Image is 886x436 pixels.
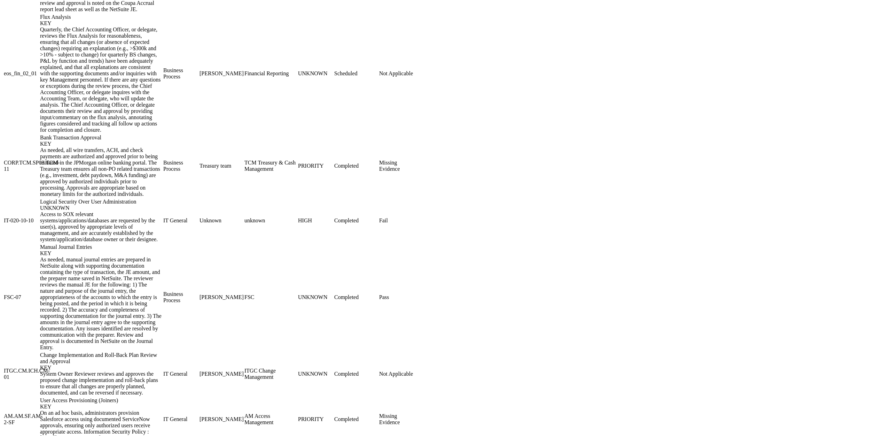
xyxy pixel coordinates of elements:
div: Manual Journal Entries [40,244,162,257]
div: UNKNOWN [40,205,162,211]
div: TCM Treasury & Cash Management [244,160,297,172]
div: Missing Evidence [379,160,414,172]
div: UNKNOWN [298,294,333,300]
div: KEY [40,141,162,147]
div: Bank Transaction Approval [40,135,162,147]
div: Change Implementation and Roll-Back Plan Review and Approval [40,352,162,371]
div: Completed [334,371,378,377]
div: System Owner Reviewer reviews and approves the proposed change implementation and roll-back plans... [40,371,162,396]
div: Not Applicable [379,371,414,377]
div: Treasury team [199,163,243,169]
div: KEY [40,365,162,371]
div: HIGH [298,217,333,224]
div: CORP.TCM.SP03.TCM-11 [4,160,39,172]
div: Scheduled [334,70,378,77]
div: eos_fin_02_01 [4,70,39,77]
div: KEY [40,404,162,410]
div: [PERSON_NAME] [199,371,243,377]
div: Quarterly, the Chief Accounting Officer, or delegate, reviews the Flux Analysis for reasonablenes... [40,26,162,133]
div: Access to SOX relevant systems/applications/databases are requested by the user(s), approved by a... [40,211,162,243]
div: PRIORITY [298,416,333,422]
div: Completed [334,416,378,422]
td: Business Process [163,134,198,198]
div: KEY [40,250,162,257]
div: Pass [379,294,414,300]
div: [PERSON_NAME] [199,294,243,300]
div: Completed [334,217,378,224]
div: FSC [244,294,297,300]
div: KEY [40,20,162,26]
td: IT General [163,352,198,396]
div: [PERSON_NAME] [199,416,243,422]
div: Not Applicable [379,70,414,77]
div: As needed, manual journal entries are prepared in NetSuite along with supporting documentation co... [40,257,162,351]
td: IT General [163,198,198,243]
td: Business Process [163,244,198,351]
div: Unknown [199,217,243,224]
div: As needed, all wire transfers, ACH, and check payments are authorized and approved prior to being... [40,147,162,197]
div: ITGC Change Management [244,368,297,380]
div: FSC-07 [4,294,39,300]
div: [PERSON_NAME] [199,70,243,77]
div: Logical Security Over User Administration [40,199,162,211]
div: ITGC.CM.ICH.CM-01 [4,368,39,380]
div: Fail [379,217,414,224]
div: unknown [244,217,297,224]
div: PRIORITY [298,163,333,169]
div: UNKNOWN [298,70,333,77]
div: Completed [334,163,378,169]
div: User Access Provisioning (Joiners) [40,397,162,410]
div: Flux Analysis [40,14,162,26]
div: UNKNOWN [298,371,333,377]
div: AM Access Management [244,413,297,426]
div: Completed [334,294,378,300]
div: Missing Evidence [379,413,414,426]
td: Business Process [163,14,198,133]
div: AM.AM.SF.AM-2-SF [4,413,39,426]
div: Financial Reporting [244,70,297,77]
div: IT-020-10-10 [4,217,39,224]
